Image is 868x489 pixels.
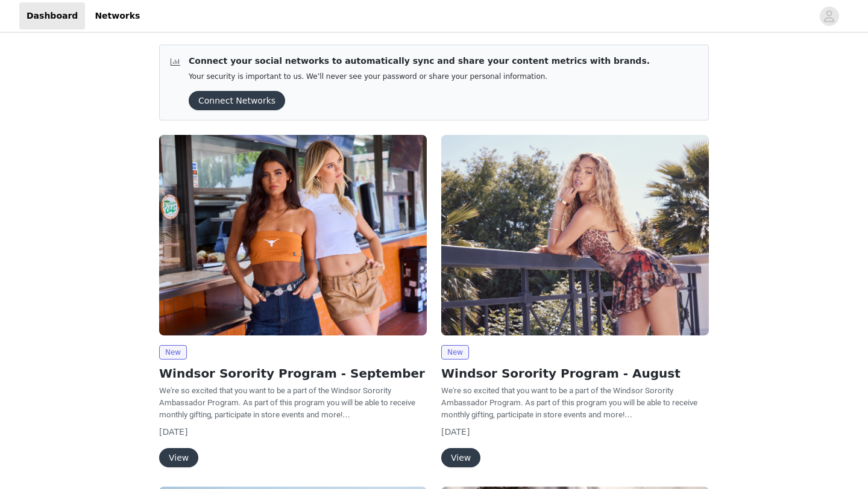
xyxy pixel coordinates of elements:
[159,386,415,419] span: We're so excited that you want to be a part of the Windsor Sorority Ambassador Program. As part o...
[441,427,470,437] span: [DATE]
[159,427,187,437] span: [DATE]
[159,453,198,463] a: View
[87,2,147,30] a: Networks
[189,55,650,67] p: Connect your social networks to automatically sync and share your content metrics with brands.
[159,345,187,360] span: New
[441,135,709,335] img: Windsor
[159,364,427,382] h2: Windsor Sorority Program - September
[441,448,480,467] button: View
[441,453,480,463] a: View
[823,7,835,26] div: avatar
[159,135,427,335] img: Windsor
[159,448,198,467] button: View
[189,72,650,81] p: Your security is important to us. We’ll never see your password or share your personal information.
[441,386,697,419] span: We're so excited that you want to be a part of the Windsor Sorority Ambassador Program. As part o...
[189,91,285,110] button: Connect Networks
[441,345,469,360] span: New
[19,2,85,30] a: Dashboard
[441,364,709,382] h2: Windsor Sorority Program - August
